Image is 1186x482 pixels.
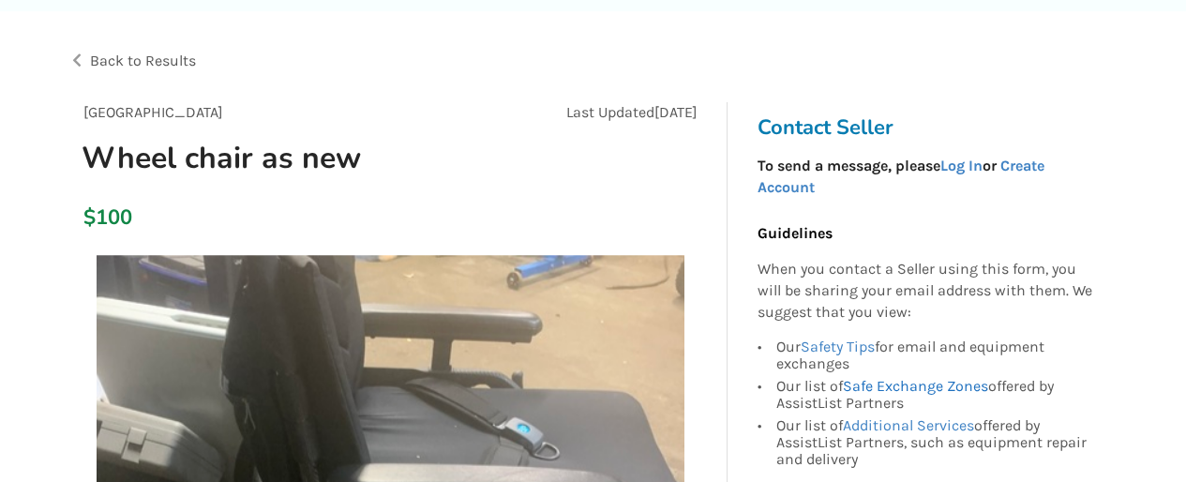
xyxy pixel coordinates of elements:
span: Back to Results [90,52,196,69]
a: Log In [940,157,983,174]
span: [DATE] [654,103,698,121]
div: Our list of offered by AssistList Partners, such as equipment repair and delivery [776,414,1093,468]
span: Last Updated [566,103,654,121]
strong: To send a message, please or [758,157,1044,196]
span: [GEOGRAPHIC_DATA] [83,103,223,121]
div: Our for email and equipment exchanges [776,339,1093,375]
div: Our list of offered by AssistList Partners [776,375,1093,414]
a: Safe Exchange Zones [843,377,988,395]
p: When you contact a Seller using this form, you will be sharing your email address with them. We s... [758,259,1093,324]
b: Guidelines [758,224,833,242]
a: Safety Tips [801,338,875,355]
h3: Contact Seller [758,114,1103,141]
h1: Wheel chair as new [67,139,510,177]
a: Additional Services [843,416,974,434]
div: $100 [83,204,94,231]
a: Create Account [758,157,1044,196]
